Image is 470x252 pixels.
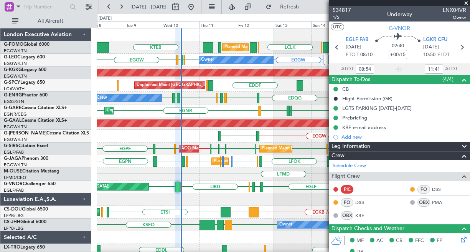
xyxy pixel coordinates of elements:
a: CS-JHHGlobal 6000 [4,220,46,224]
div: Planned Maint [GEOGRAPHIC_DATA] ([GEOGRAPHIC_DATA]) [214,156,335,167]
div: [DATE] [99,15,112,22]
span: 02:40 [392,42,404,50]
a: G-KGKGLegacy 600 [4,68,46,72]
span: ALDT [445,65,458,73]
a: DSS [432,186,449,193]
span: ETOT [346,51,358,59]
span: Dispatch Checks and Weather [331,224,404,233]
div: Planned Maint [GEOGRAPHIC_DATA] ([GEOGRAPHIC_DATA]) [224,41,345,53]
div: Add new [341,134,466,140]
div: Sat 13 [274,21,311,28]
div: AOG Maint [PERSON_NAME] [181,143,239,154]
span: MF [356,237,364,245]
span: 1/5 [333,14,351,21]
a: G-SPCYLegacy 650 [4,80,45,85]
span: G-FOMO [4,42,23,47]
span: G-GAAL [4,118,21,123]
a: G-[PERSON_NAME]Cessna Citation XLS [4,131,89,136]
div: LGTS PARKING [DATE]-[DATE] [342,105,412,111]
span: CS-JHH [4,220,20,224]
span: G-VNOR [389,24,410,32]
div: No Crew [89,92,107,104]
div: CB [342,86,349,92]
a: EGGW/LTN [4,73,27,79]
span: G-SPCY [4,80,20,85]
span: G-KGKG [4,68,22,72]
span: 08:10 [360,51,373,59]
span: [DATE] [423,43,439,51]
span: G-VNOR [4,182,23,186]
span: EGLF FAB [346,36,368,44]
a: EGLF/FAB [4,187,24,193]
button: Refresh [262,1,308,13]
a: LFPB/LBG [4,225,24,231]
a: KBE [355,212,373,219]
a: EGSS/STN [4,99,24,104]
span: FP [437,237,442,245]
input: --:-- [356,65,374,74]
span: Leg Information [331,142,370,151]
a: G-ENRGPraetor 600 [4,93,48,98]
span: 10:50 [423,51,435,59]
div: PIC [341,185,353,194]
a: G-VNORChallenger 650 [4,182,56,186]
span: All Aircraft [20,18,81,24]
span: LX-TRO [4,245,20,250]
div: OBX [417,198,430,207]
span: [DATE] - [DATE] [130,3,167,10]
a: EGNR/CEG [4,111,27,117]
span: (4/4) [442,75,454,83]
div: Wed 10 [162,21,199,28]
span: G-GARE [4,106,21,110]
div: Unplanned Maint [PERSON_NAME] [107,105,176,116]
span: Owner [443,14,466,21]
a: G-LEGCLegacy 600 [4,55,45,60]
span: FFC [415,237,424,245]
a: G-JAGAPhenom 300 [4,156,48,161]
div: Flight Permission (GR) [342,95,392,102]
a: LGAV/ATH [4,86,25,92]
div: Prebriefing [342,114,367,121]
a: EGGW/LTN [4,61,27,66]
input: --:-- [425,65,443,74]
span: ATOT [341,65,354,73]
a: EGGW/LTN [4,48,27,54]
a: EGGW/LTN [4,137,27,143]
span: Dispatch To-Dos [331,75,370,84]
div: Owner [201,54,214,66]
div: Underway [387,10,412,18]
div: OBX [341,211,353,220]
span: Flight Crew [331,172,360,181]
span: G-ENRG [4,93,22,98]
span: CS-DOU [4,207,22,212]
button: All Aircraft [8,15,83,27]
a: EGGW/LTN [4,162,27,168]
a: LFPB/LBG [4,213,24,219]
span: G-JAGA [4,156,21,161]
div: Owner [279,219,292,230]
a: LX-TROLegacy 650 [4,245,45,250]
a: G-SIRSCitation Excel [4,144,48,148]
div: Unplanned Maint [GEOGRAPHIC_DATA] ([PERSON_NAME] Intl) [137,80,261,91]
a: G-FOMOGlobal 6000 [4,42,49,47]
button: UTC [331,23,344,30]
span: M-OUSE [4,169,22,174]
a: M-OUSECitation Mustang [4,169,59,174]
div: Planned Maint [GEOGRAPHIC_DATA] ([GEOGRAPHIC_DATA]) [262,143,383,154]
div: FO [417,185,430,194]
div: Fri 12 [237,21,274,28]
div: KBE e-mail address [342,124,386,131]
a: PMA [432,199,449,206]
a: CS-DOUGlobal 6500 [4,207,48,212]
div: Planned Maint [GEOGRAPHIC_DATA] ([GEOGRAPHIC_DATA]) [99,206,219,218]
span: G-SIRS [4,144,18,148]
input: Trip Number [23,1,68,13]
span: AC [376,237,383,245]
span: CR [396,237,402,245]
span: [DATE] [346,43,361,51]
span: Refresh [274,4,306,10]
div: Tue 9 [125,21,162,28]
span: G-LEGC [4,55,20,60]
div: - - [355,186,373,193]
span: G-[PERSON_NAME] [4,131,46,136]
